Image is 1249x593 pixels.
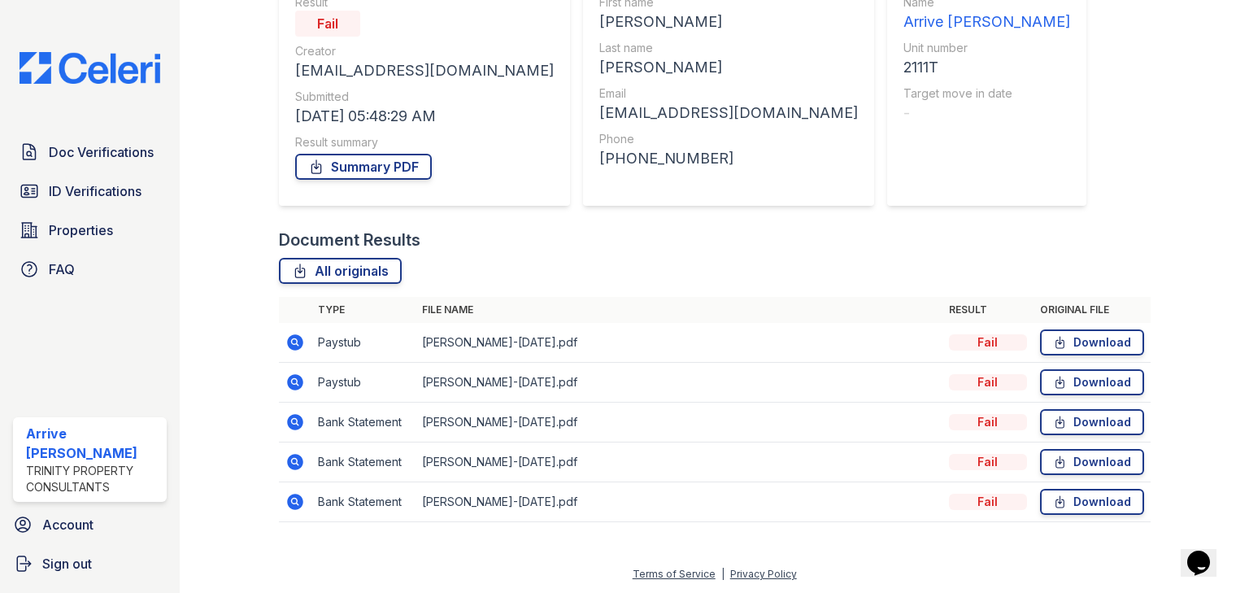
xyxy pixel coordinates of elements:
div: Fail [949,414,1027,430]
span: ID Verifications [49,181,141,201]
div: Last name [599,40,858,56]
div: Arrive [PERSON_NAME] [26,424,160,463]
span: FAQ [49,259,75,279]
div: Trinity Property Consultants [26,463,160,495]
a: Download [1040,449,1144,475]
div: Fail [949,334,1027,351]
div: Phone [599,131,858,147]
td: [PERSON_NAME]-[DATE].pdf [416,443,942,482]
a: FAQ [13,253,167,286]
div: [PERSON_NAME] [599,56,858,79]
td: Bank Statement [311,403,416,443]
img: CE_Logo_Blue-a8612792a0a2168367f1c8372b55b34899dd931a85d93a1a3d3e32e68fde9ad4.png [7,52,173,84]
div: [DATE] 05:48:29 AM [295,105,554,128]
div: Fail [949,374,1027,390]
a: ID Verifications [13,175,167,207]
a: Privacy Policy [730,568,797,580]
div: [EMAIL_ADDRESS][DOMAIN_NAME] [599,102,858,124]
div: Submitted [295,89,554,105]
div: Arrive [PERSON_NAME] [903,11,1070,33]
span: Properties [49,220,113,240]
a: Download [1040,369,1144,395]
td: Bank Statement [311,482,416,522]
a: Download [1040,329,1144,355]
a: Doc Verifications [13,136,167,168]
th: Result [942,297,1034,323]
a: Terms of Service [633,568,716,580]
div: Creator [295,43,554,59]
div: Fail [949,454,1027,470]
td: Paystub [311,323,416,363]
div: Unit number [903,40,1070,56]
a: All originals [279,258,402,284]
div: 2111T [903,56,1070,79]
div: | [721,568,725,580]
span: Sign out [42,554,92,573]
td: [PERSON_NAME]-[DATE].pdf [416,482,942,522]
td: Paystub [311,363,416,403]
a: Summary PDF [295,154,432,180]
div: [PERSON_NAME] [599,11,858,33]
div: Target move in date [903,85,1070,102]
div: Document Results [279,229,420,251]
div: Email [599,85,858,102]
a: Properties [13,214,167,246]
a: Download [1040,489,1144,515]
div: [EMAIL_ADDRESS][DOMAIN_NAME] [295,59,554,82]
td: [PERSON_NAME]-[DATE].pdf [416,403,942,443]
iframe: chat widget [1181,528,1233,577]
a: Sign out [7,547,173,580]
span: Account [42,515,94,534]
th: File name [416,297,942,323]
a: Download [1040,409,1144,435]
th: Type [311,297,416,323]
div: [PHONE_NUMBER] [599,147,858,170]
div: - [903,102,1070,124]
div: Fail [949,494,1027,510]
td: [PERSON_NAME]-[DATE].pdf [416,323,942,363]
span: Doc Verifications [49,142,154,162]
td: [PERSON_NAME]-[DATE].pdf [416,363,942,403]
a: Account [7,508,173,541]
div: Result summary [295,134,554,150]
th: Original file [1034,297,1151,323]
td: Bank Statement [311,443,416,482]
div: Fail [295,11,360,37]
